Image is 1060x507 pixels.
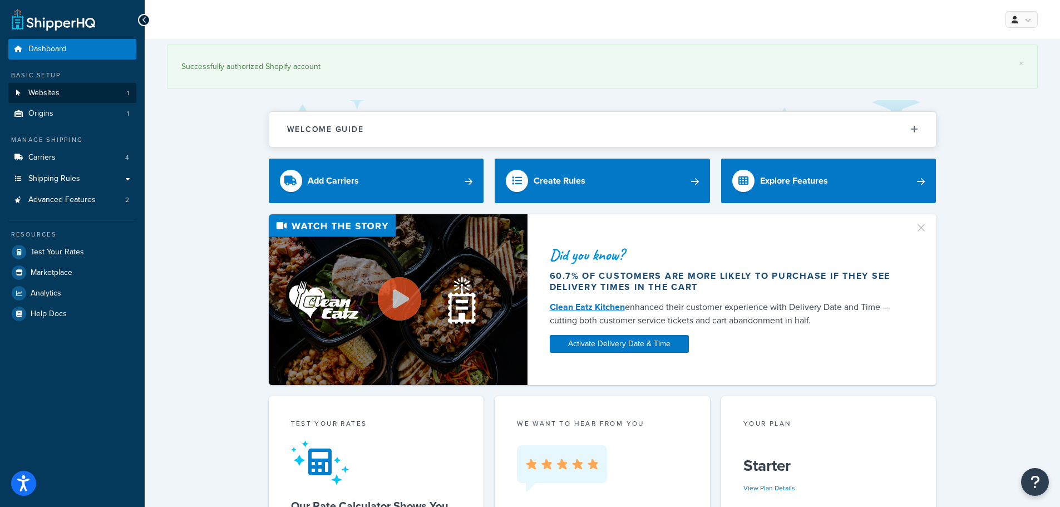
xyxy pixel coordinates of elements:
a: View Plan Details [743,483,795,493]
a: Marketplace [8,263,136,283]
a: Activate Delivery Date & Time [550,335,689,353]
span: Test Your Rates [31,248,84,257]
li: Websites [8,83,136,104]
div: Test your rates [291,419,462,431]
img: Video thumbnail [269,214,527,385]
div: Successfully authorized Shopify account [181,59,1023,75]
a: Explore Features [721,159,936,203]
a: Origins1 [8,104,136,124]
a: Test Your Rates [8,242,136,262]
button: Open Resource Center [1021,468,1049,496]
span: Advanced Features [28,195,96,205]
p: we want to hear from you [517,419,688,429]
h2: Welcome Guide [287,125,364,134]
span: Origins [28,109,53,119]
span: Analytics [31,289,61,298]
h5: Starter [743,457,914,475]
span: 4 [125,153,129,163]
a: Clean Eatz Kitchen [550,301,625,313]
a: Help Docs [8,304,136,324]
span: 2 [125,195,129,205]
div: Add Carriers [308,173,359,189]
button: Welcome Guide [269,112,936,147]
div: Basic Setup [8,71,136,80]
div: Explore Features [760,173,828,189]
a: Shipping Rules [8,169,136,189]
span: 1 [127,109,129,119]
li: Origins [8,104,136,124]
span: Websites [28,88,60,98]
div: enhanced their customer experience with Delivery Date and Time — cutting both customer service ti... [550,301,901,327]
a: Create Rules [495,159,710,203]
div: Create Rules [534,173,585,189]
a: × [1019,59,1023,68]
a: Analytics [8,283,136,303]
div: Did you know? [550,247,901,263]
span: Shipping Rules [28,174,80,184]
a: Dashboard [8,39,136,60]
a: Add Carriers [269,159,484,203]
li: Carriers [8,147,136,168]
span: Marketplace [31,268,72,278]
div: Resources [8,230,136,239]
div: Your Plan [743,419,914,431]
div: 60.7% of customers are more likely to purchase if they see delivery times in the cart [550,270,901,293]
span: Help Docs [31,309,67,319]
div: Manage Shipping [8,135,136,145]
a: Advanced Features2 [8,190,136,210]
li: Advanced Features [8,190,136,210]
span: 1 [127,88,129,98]
span: Dashboard [28,45,66,54]
a: Carriers4 [8,147,136,168]
a: Websites1 [8,83,136,104]
span: Carriers [28,153,56,163]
